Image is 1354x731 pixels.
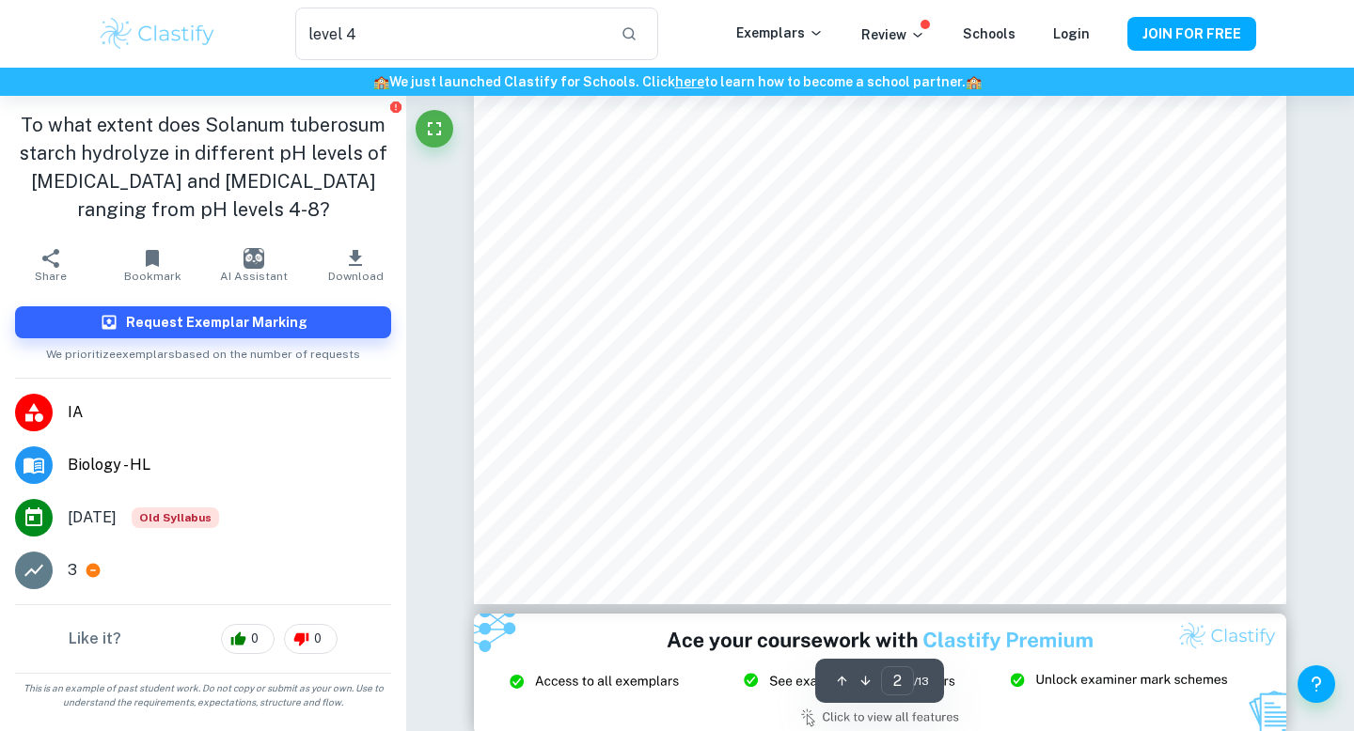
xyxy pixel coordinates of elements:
[328,270,384,283] span: Download
[1298,665,1335,703] button: Help and Feedback
[221,624,275,654] div: 0
[736,23,824,43] p: Exemplars
[220,270,288,283] span: AI Assistant
[244,248,264,269] img: AI Assistant
[46,338,360,363] span: We prioritize exemplars based on the number of requests
[675,74,704,89] a: here
[126,312,307,333] h6: Request Exemplar Marking
[98,15,217,53] img: Clastify logo
[416,110,453,148] button: Fullscreen
[15,111,391,224] h1: To what extent does Solanum tuberosum starch hydrolyze in different pH levels of [MEDICAL_DATA] a...
[68,454,391,476] span: Biology - HL
[69,628,121,650] h6: Like it?
[963,26,1015,41] a: Schools
[132,507,219,528] div: Starting from the May 2025 session, the Biology IA requirements have changed. It's OK to refer to...
[966,74,982,89] span: 🏫
[305,239,406,291] button: Download
[1127,17,1256,51] button: JOIN FOR FREE
[8,681,399,709] span: This is an example of past student work. Do not copy or submit as your own. Use to understand the...
[373,74,389,89] span: 🏫
[304,630,332,648] span: 0
[861,24,925,45] p: Review
[241,630,269,648] span: 0
[102,239,203,291] button: Bookmark
[68,559,77,582] p: 3
[68,401,391,424] span: IA
[388,100,402,114] button: Report issue
[35,270,67,283] span: Share
[295,8,606,60] input: Search for any exemplars...
[15,306,391,338] button: Request Exemplar Marking
[68,506,117,529] span: [DATE]
[203,239,305,291] button: AI Assistant
[1053,26,1090,41] a: Login
[4,71,1350,92] h6: We just launched Clastify for Schools. Click to learn how to become a school partner.
[132,507,219,528] span: Old Syllabus
[914,673,929,690] span: / 13
[284,624,338,654] div: 0
[124,270,181,283] span: Bookmark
